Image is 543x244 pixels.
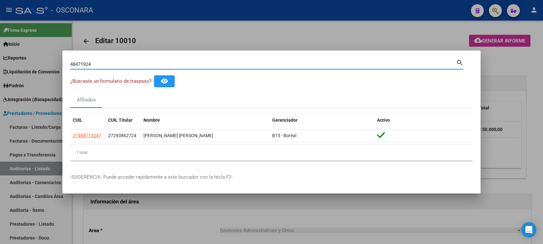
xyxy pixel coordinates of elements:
div: Afiliados [77,97,96,104]
span: 27293862724 [108,133,136,138]
span: 27484719247 [73,133,101,138]
div: [PERSON_NAME] [PERSON_NAME] [143,132,267,139]
datatable-header-cell: Nombre [141,113,270,127]
span: B15 - Boreal [272,133,296,138]
datatable-header-cell: CUIL [70,113,106,127]
span: CUIL Titular [108,117,133,123]
mat-icon: search [456,58,464,66]
span: ¿Buscaste un formulario de traspaso? - [70,78,154,84]
span: CUIL [73,117,82,123]
span: Nombre [143,117,160,123]
span: Gerenciador [272,117,298,123]
datatable-header-cell: Activo [374,113,473,127]
div: Open Intercom Messenger [521,222,537,238]
span: Activo [377,117,390,123]
div: 1 total [70,145,473,161]
datatable-header-cell: CUIL Titular [106,113,141,127]
p: -SUGERENCIA: Puede acceder rapidamente a este buscador con la tecla F2- [70,174,473,181]
mat-icon: remove_red_eye [161,77,168,85]
datatable-header-cell: Gerenciador [270,113,374,127]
